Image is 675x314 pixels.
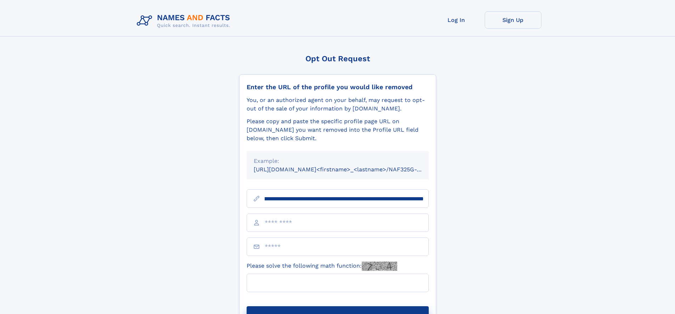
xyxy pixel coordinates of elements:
[247,117,429,143] div: Please copy and paste the specific profile page URL on [DOMAIN_NAME] you want removed into the Pr...
[247,262,397,271] label: Please solve the following math function:
[428,11,485,29] a: Log In
[239,54,436,63] div: Opt Out Request
[247,83,429,91] div: Enter the URL of the profile you would like removed
[485,11,541,29] a: Sign Up
[134,11,236,30] img: Logo Names and Facts
[254,166,442,173] small: [URL][DOMAIN_NAME]<firstname>_<lastname>/NAF325G-xxxxxxxx
[247,96,429,113] div: You, or an authorized agent on your behalf, may request to opt-out of the sale of your informatio...
[254,157,422,165] div: Example:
